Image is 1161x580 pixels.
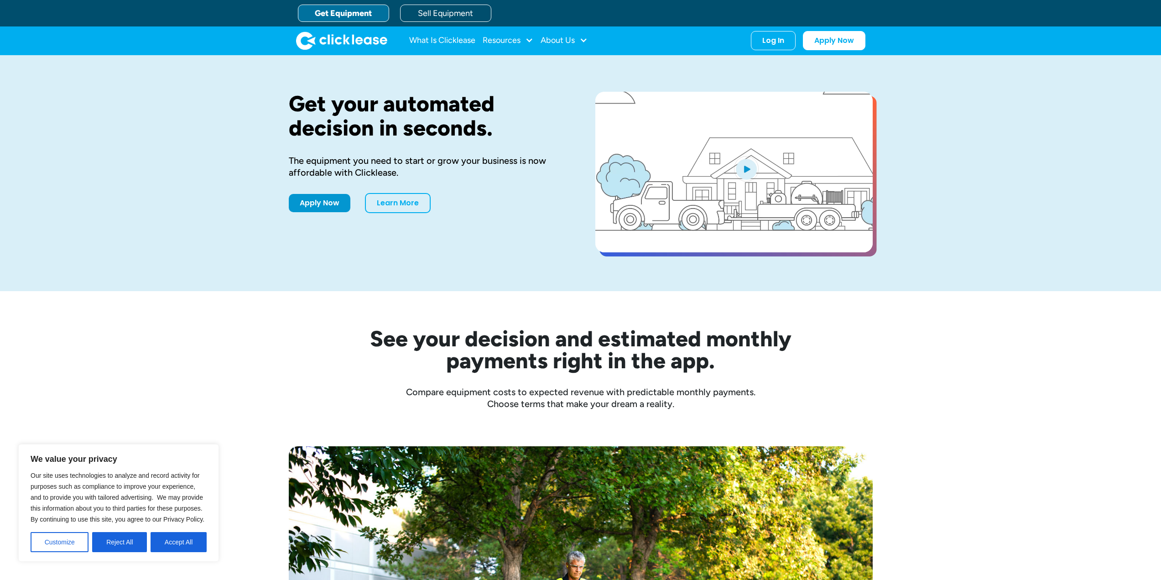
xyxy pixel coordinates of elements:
[298,5,389,22] a: Get Equipment
[31,532,89,552] button: Customize
[762,36,784,45] div: Log In
[400,5,491,22] a: Sell Equipment
[289,155,566,178] div: The equipment you need to start or grow your business is now affordable with Clicklease.
[92,532,147,552] button: Reject All
[289,194,350,212] a: Apply Now
[595,92,873,252] a: open lightbox
[409,31,475,50] a: What Is Clicklease
[483,31,533,50] div: Resources
[296,31,387,50] img: Clicklease logo
[365,193,431,213] a: Learn More
[296,31,387,50] a: home
[803,31,865,50] a: Apply Now
[289,92,566,140] h1: Get your automated decision in seconds.
[31,454,207,465] p: We value your privacy
[325,328,836,371] h2: See your decision and estimated monthly payments right in the app.
[541,31,588,50] div: About Us
[18,444,219,562] div: We value your privacy
[151,532,207,552] button: Accept All
[734,156,759,182] img: Blue play button logo on a light blue circular background
[31,472,204,523] span: Our site uses technologies to analyze and record activity for purposes such as compliance to impr...
[289,386,873,410] div: Compare equipment costs to expected revenue with predictable monthly payments. Choose terms that ...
